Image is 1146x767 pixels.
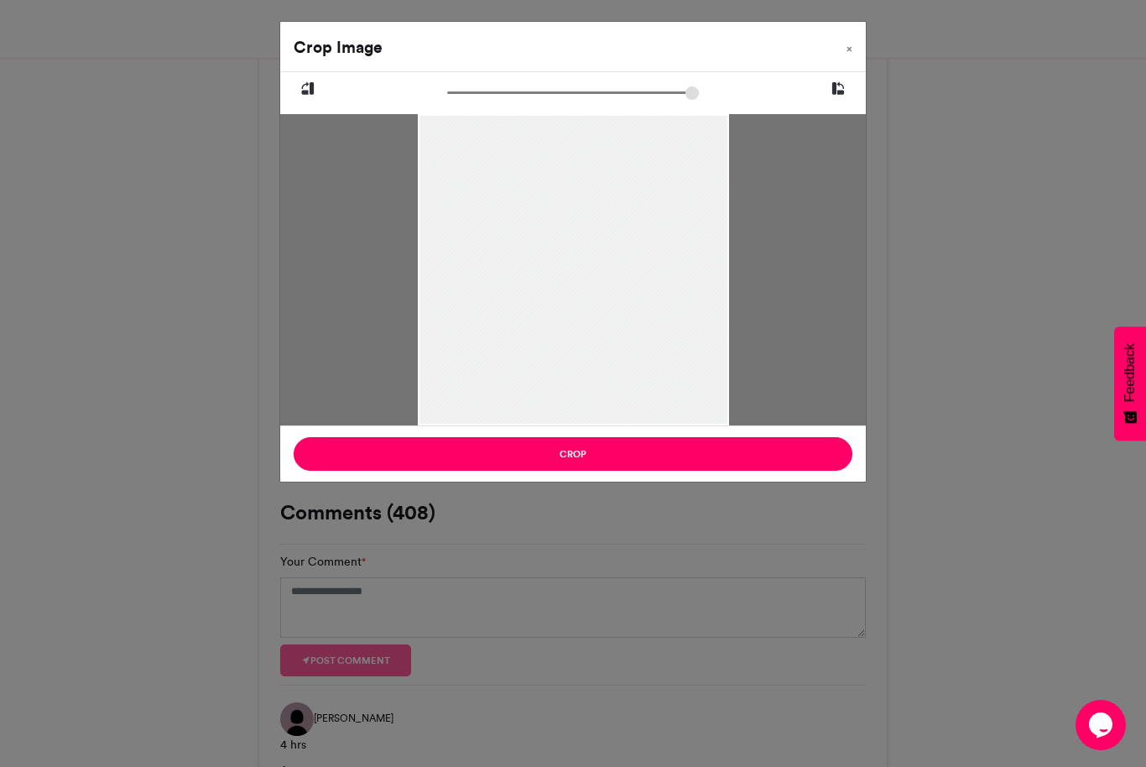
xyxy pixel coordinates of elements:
[833,22,866,69] button: Close
[1076,700,1129,750] iframe: chat widget
[294,35,383,60] h4: Crop Image
[294,437,852,471] button: Crop
[1114,326,1146,441] button: Feedback - Show survey
[1123,343,1138,402] span: Feedback
[846,44,852,54] span: ×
